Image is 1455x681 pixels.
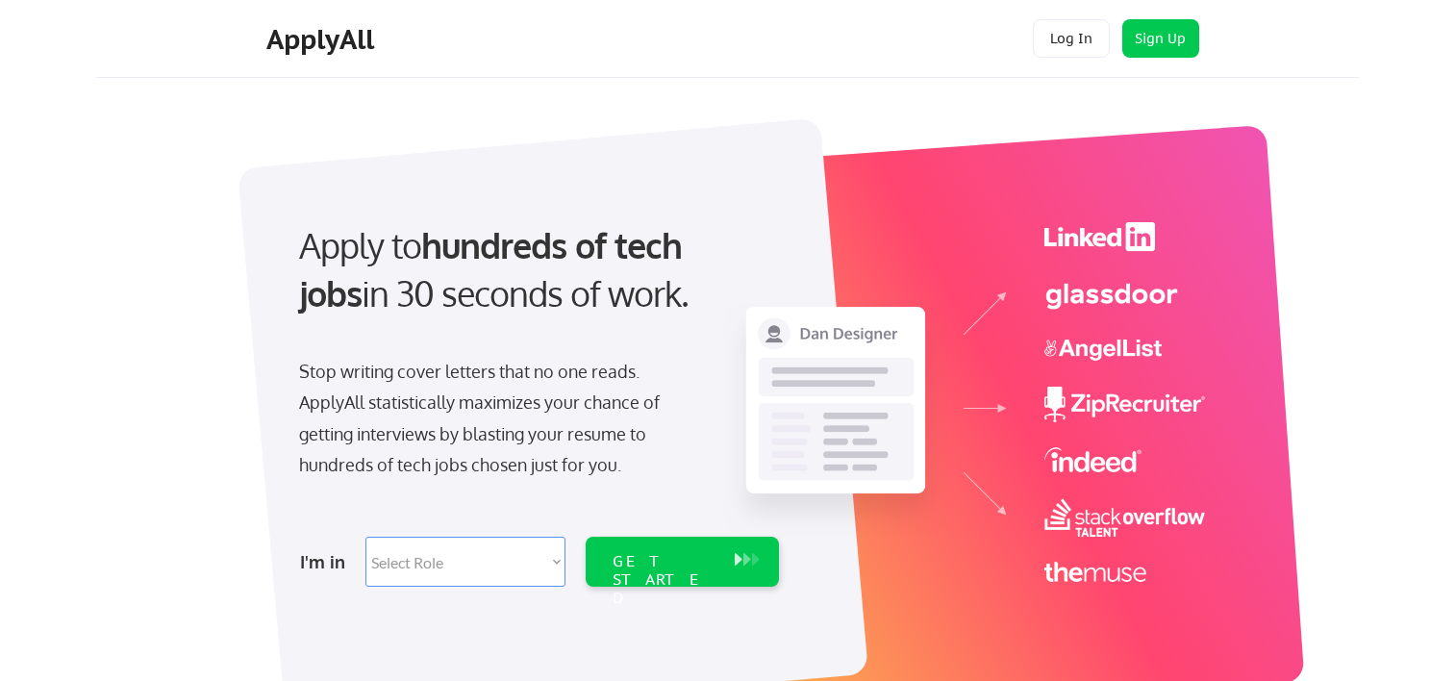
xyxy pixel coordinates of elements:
[266,23,380,56] div: ApplyAll
[1033,19,1110,58] button: Log In
[299,223,690,315] strong: hundreds of tech jobs
[300,546,354,577] div: I'm in
[1122,19,1199,58] button: Sign Up
[299,221,771,318] div: Apply to in 30 seconds of work.
[613,552,715,608] div: GET STARTED
[299,356,694,481] div: Stop writing cover letters that no one reads. ApplyAll statistically maximizes your chance of get...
